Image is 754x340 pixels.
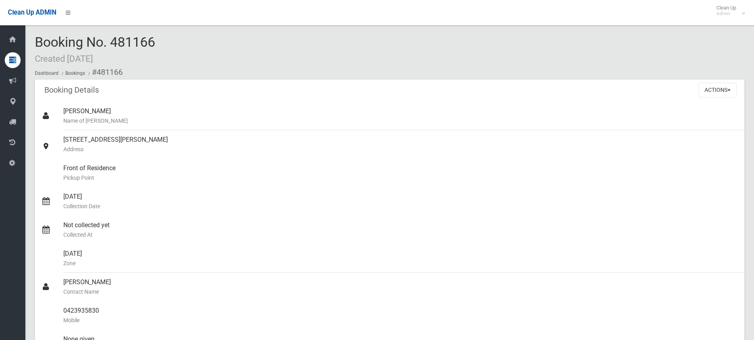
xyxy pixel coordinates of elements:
[63,244,738,273] div: [DATE]
[63,201,738,211] small: Collection Date
[63,144,738,154] small: Address
[63,287,738,296] small: Contact Name
[63,230,738,239] small: Collected At
[86,65,123,80] li: #481166
[35,53,93,64] small: Created [DATE]
[63,116,738,125] small: Name of [PERSON_NAME]
[35,34,155,65] span: Booking No. 481166
[63,102,738,130] div: [PERSON_NAME]
[63,187,738,216] div: [DATE]
[63,315,738,325] small: Mobile
[63,216,738,244] div: Not collected yet
[35,70,59,76] a: Dashboard
[63,258,738,268] small: Zone
[65,70,85,76] a: Bookings
[63,273,738,301] div: [PERSON_NAME]
[63,159,738,187] div: Front of Residence
[63,301,738,330] div: 0423935830
[63,173,738,182] small: Pickup Point
[8,9,56,16] span: Clean Up ADMIN
[35,82,108,98] header: Booking Details
[63,130,738,159] div: [STREET_ADDRESS][PERSON_NAME]
[712,5,744,17] span: Clean Up
[699,83,737,97] button: Actions
[716,11,736,17] small: Admin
